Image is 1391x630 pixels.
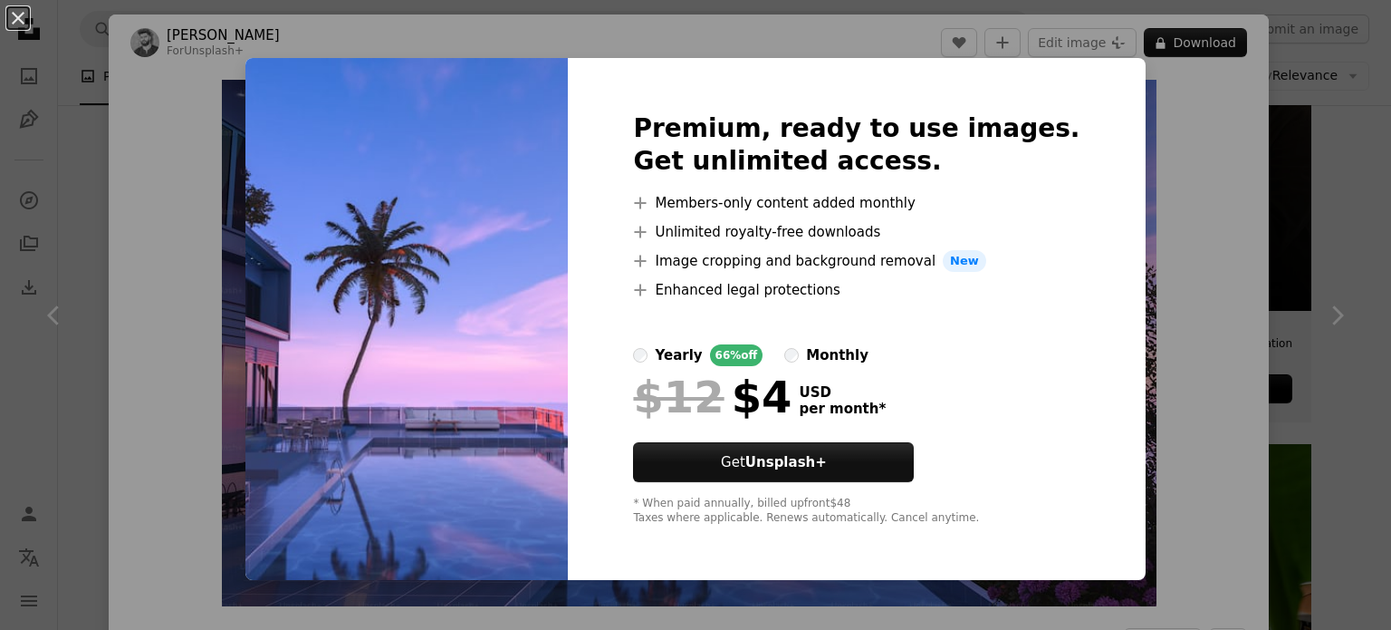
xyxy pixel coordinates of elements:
[633,348,648,363] input: yearly66%off
[799,401,886,417] span: per month *
[633,497,1079,526] div: * When paid annually, billed upfront $48 Taxes where applicable. Renews automatically. Cancel any...
[633,279,1079,301] li: Enhanced legal protections
[655,344,702,366] div: yearly
[710,344,763,366] div: 66% off
[633,442,914,482] button: GetUnsplash+
[633,112,1079,178] h2: Premium, ready to use images. Get unlimited access.
[245,58,568,580] img: premium_photo-1746327707391-d095ac370b9c
[799,384,886,401] span: USD
[745,454,827,470] strong: Unsplash+
[784,348,799,363] input: monthly
[633,373,791,421] div: $4
[806,344,868,366] div: monthly
[633,373,724,421] span: $12
[633,250,1079,272] li: Image cropping and background removal
[943,250,986,272] span: New
[633,221,1079,243] li: Unlimited royalty-free downloads
[633,192,1079,214] li: Members-only content added monthly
